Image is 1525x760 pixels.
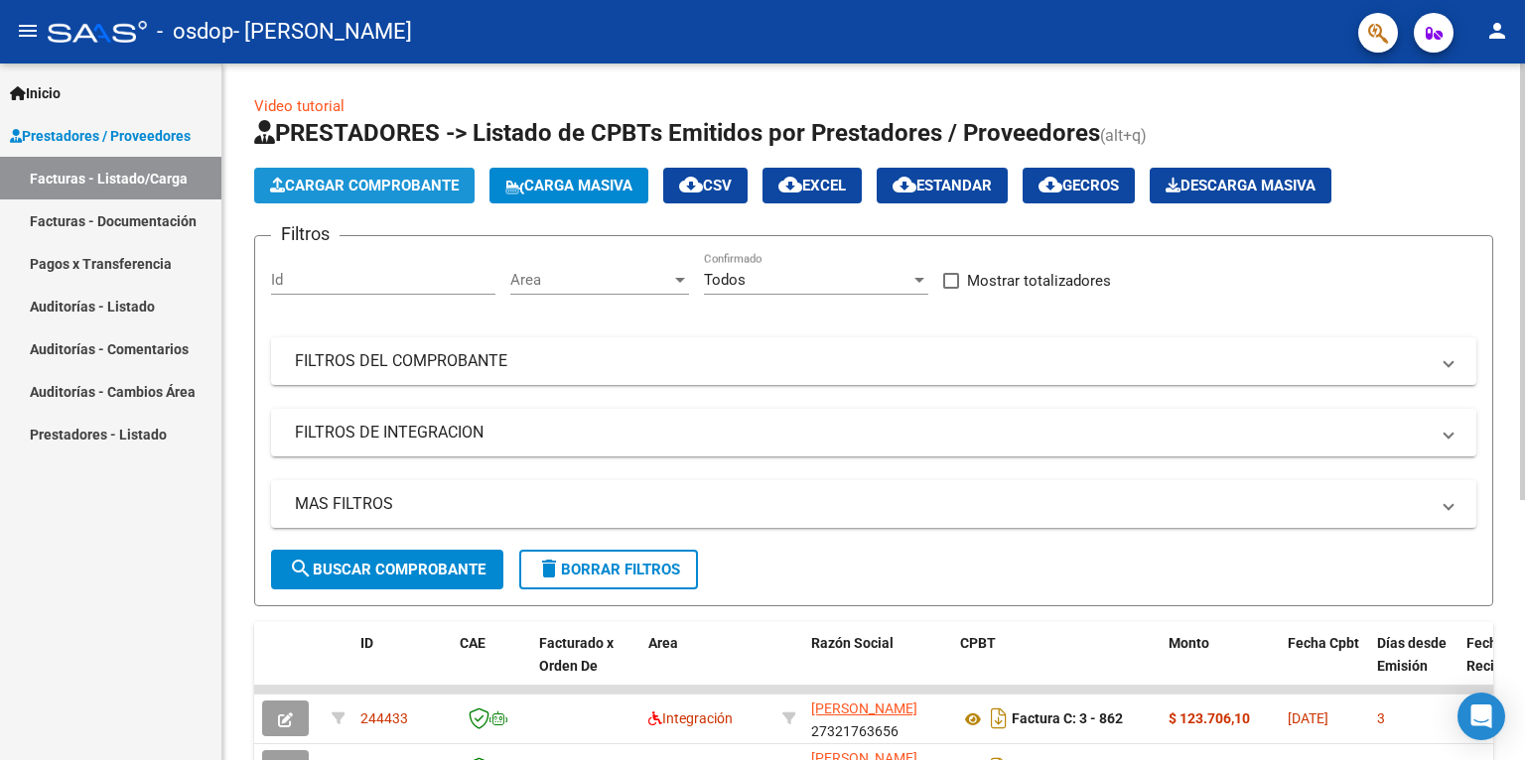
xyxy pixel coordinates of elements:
[271,409,1476,456] mat-expansion-panel-header: FILTROS DE INTEGRACION
[270,177,459,194] span: Cargar Comprobante
[360,710,408,726] span: 244433
[1150,168,1331,203] button: Descarga Masiva
[1485,19,1509,43] mat-icon: person
[640,622,774,709] datatable-header-cell: Area
[271,550,503,589] button: Buscar Comprobante
[778,177,846,194] span: EXCEL
[157,10,233,54] span: - osdop
[1280,622,1369,709] datatable-header-cell: Fecha Cpbt
[1169,635,1209,651] span: Monto
[811,697,944,739] div: 27321763656
[1166,177,1316,194] span: Descarga Masiva
[271,480,1476,528] mat-expansion-panel-header: MAS FILTROS
[811,635,894,651] span: Razón Social
[537,557,561,580] mat-icon: delete
[519,550,698,589] button: Borrar Filtros
[233,10,412,54] span: - [PERSON_NAME]
[16,19,40,43] mat-icon: menu
[295,350,1429,372] mat-panel-title: FILTROS DEL COMPROBANTE
[1039,173,1062,196] mat-icon: cloud_download
[1039,177,1119,194] span: Gecros
[289,557,313,580] mat-icon: search
[762,168,862,203] button: EXCEL
[271,337,1476,385] mat-expansion-panel-header: FILTROS DEL COMPROBANTE
[460,635,485,651] span: CAE
[510,271,671,289] span: Area
[960,635,996,651] span: CPBT
[352,622,452,709] datatable-header-cell: ID
[505,177,632,194] span: Carga Masiva
[648,635,678,651] span: Area
[877,168,1008,203] button: Estandar
[10,82,61,104] span: Inicio
[1377,635,1447,674] span: Días desde Emisión
[893,177,992,194] span: Estandar
[778,173,802,196] mat-icon: cloud_download
[360,635,373,651] span: ID
[254,168,475,203] button: Cargar Comprobante
[254,97,345,115] a: Video tutorial
[704,271,746,289] span: Todos
[452,622,531,709] datatable-header-cell: CAE
[1369,622,1458,709] datatable-header-cell: Días desde Emisión
[986,702,1012,734] i: Descargar documento
[811,700,917,716] span: [PERSON_NAME]
[1288,635,1359,651] span: Fecha Cpbt
[1100,126,1147,145] span: (alt+q)
[648,710,733,726] span: Integración
[10,125,191,147] span: Prestadores / Proveedores
[295,493,1429,515] mat-panel-title: MAS FILTROS
[271,220,340,248] h3: Filtros
[1457,693,1505,740] div: Open Intercom Messenger
[1169,710,1250,726] strong: $ 123.706,10
[663,168,748,203] button: CSV
[1150,168,1331,203] app-download-masive: Descarga masiva de comprobantes (adjuntos)
[1012,711,1123,727] strong: Factura C: 3 - 862
[1023,168,1135,203] button: Gecros
[679,177,732,194] span: CSV
[1377,710,1385,726] span: 3
[679,173,703,196] mat-icon: cloud_download
[537,561,680,578] span: Borrar Filtros
[952,622,1161,709] datatable-header-cell: CPBT
[1288,710,1328,726] span: [DATE]
[803,622,952,709] datatable-header-cell: Razón Social
[1161,622,1280,709] datatable-header-cell: Monto
[539,635,614,674] span: Facturado x Orden De
[531,622,640,709] datatable-header-cell: Facturado x Orden De
[295,422,1429,443] mat-panel-title: FILTROS DE INTEGRACION
[489,168,648,203] button: Carga Masiva
[893,173,916,196] mat-icon: cloud_download
[967,269,1111,293] span: Mostrar totalizadores
[1466,635,1522,674] span: Fecha Recibido
[254,119,1100,147] span: PRESTADORES -> Listado de CPBTs Emitidos por Prestadores / Proveedores
[289,561,485,578] span: Buscar Comprobante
